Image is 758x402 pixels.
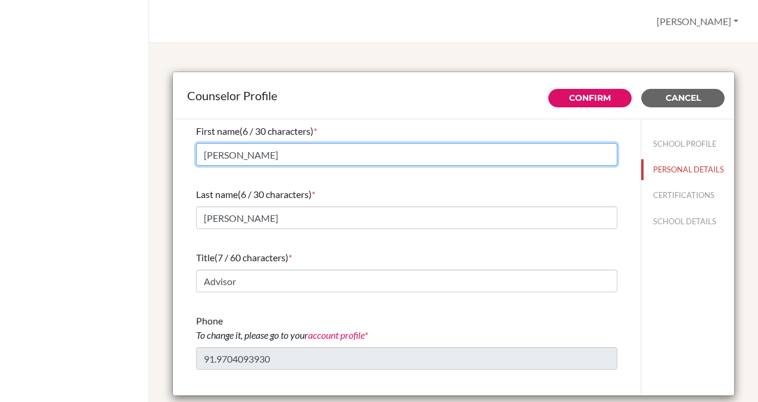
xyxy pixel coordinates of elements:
[641,211,734,232] button: SCHOOL DETAILS
[641,185,734,206] button: CERTIFICATIONS
[651,10,744,33] button: [PERSON_NAME]
[308,329,365,341] a: account profile
[215,252,288,263] span: (7 / 60 characters)
[240,125,313,137] span: (6 / 30 characters)
[238,188,312,200] span: (6 / 30 characters)
[641,159,734,180] button: PERSONAL DETAILS
[196,252,215,263] span: Title
[641,134,734,154] button: SCHOOL PROFILE
[196,315,365,341] span: Phone
[196,188,238,200] span: Last name
[196,125,240,137] span: First name
[187,86,720,104] div: Counselor Profile
[196,329,365,341] i: To change it, please go to your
